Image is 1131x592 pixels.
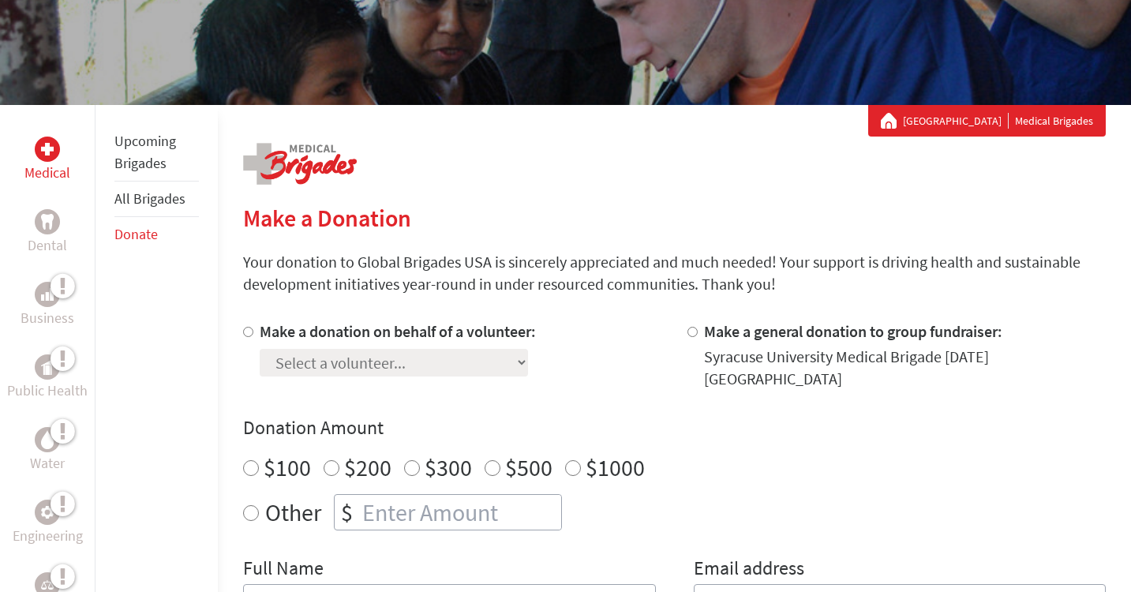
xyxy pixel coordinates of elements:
[41,288,54,301] img: Business
[30,452,65,474] p: Water
[243,415,1106,440] h4: Donation Amount
[114,182,199,217] li: All Brigades
[243,251,1106,295] p: Your donation to Global Brigades USA is sincerely appreciated and much needed! Your support is dr...
[704,346,1106,390] div: Syracuse University Medical Brigade [DATE] [GEOGRAPHIC_DATA]
[260,321,536,341] label: Make a donation on behalf of a volunteer:
[21,282,74,329] a: BusinessBusiness
[35,354,60,380] div: Public Health
[243,556,324,584] label: Full Name
[114,225,158,243] a: Donate
[344,452,391,482] label: $200
[35,137,60,162] div: Medical
[335,495,359,530] div: $
[35,500,60,525] div: Engineering
[35,282,60,307] div: Business
[704,321,1002,341] label: Make a general donation to group fundraiser:
[265,494,321,530] label: Other
[24,137,70,184] a: MedicalMedical
[7,354,88,402] a: Public HealthPublic Health
[13,500,83,547] a: EngineeringEngineering
[114,132,176,172] a: Upcoming Brigades
[114,124,199,182] li: Upcoming Brigades
[41,143,54,155] img: Medical
[35,427,60,452] div: Water
[30,427,65,474] a: WaterWater
[21,307,74,329] p: Business
[505,452,552,482] label: $500
[264,452,311,482] label: $100
[114,189,185,208] a: All Brigades
[694,556,804,584] label: Email address
[243,204,1106,232] h2: Make a Donation
[24,162,70,184] p: Medical
[35,209,60,234] div: Dental
[114,217,199,252] li: Donate
[586,452,645,482] label: $1000
[41,506,54,519] img: Engineering
[13,525,83,547] p: Engineering
[359,495,561,530] input: Enter Amount
[7,380,88,402] p: Public Health
[28,234,67,257] p: Dental
[28,209,67,257] a: DentalDental
[243,143,357,185] img: logo-medical.png
[41,430,54,448] img: Water
[41,359,54,375] img: Public Health
[881,113,1093,129] div: Medical Brigades
[41,580,54,590] img: Legal Empowerment
[41,214,54,229] img: Dental
[903,113,1009,129] a: [GEOGRAPHIC_DATA]
[425,452,472,482] label: $300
